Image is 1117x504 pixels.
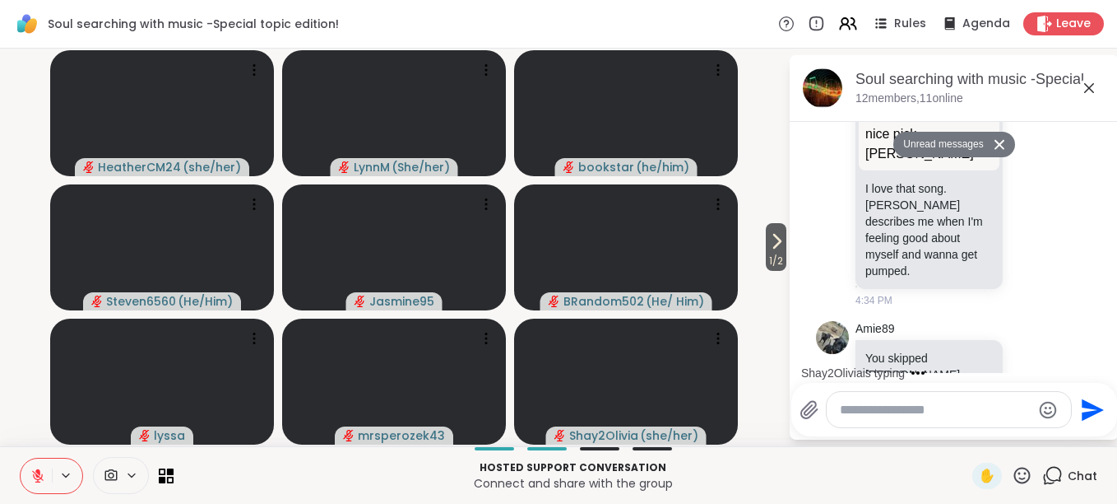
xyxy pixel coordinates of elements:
span: BRandom502 [563,293,644,310]
span: ✋ [979,466,995,486]
span: HeatherCM24 [98,159,181,175]
span: Rules [894,16,926,32]
img: Soul searching with music -Special topic edition! , Sep 08 [803,68,842,108]
span: bookstar [578,159,634,175]
span: Chat [1068,468,1097,484]
button: Send [1072,391,1109,428]
button: Emoji picker [1038,400,1058,420]
div: Soul searching with music -Special topic edition! , [DATE] [855,69,1105,90]
div: Shay2Olivia is typing [801,365,905,381]
span: lyssa [154,427,185,444]
span: 1 / 2 [766,251,786,271]
img: ShareWell Logomark [13,10,41,38]
p: nice pick [PERSON_NAME] [865,124,993,164]
span: Shay2Olivia [569,427,638,444]
p: I love that song. [PERSON_NAME] describes me when I'm feeling good about myself and wanna get pum... [865,180,993,279]
button: 1/2 [766,223,786,271]
span: ( She/her ) [392,159,450,175]
span: audio-muted [139,430,151,441]
span: ( she/her ) [640,427,698,444]
a: Amie89 [855,321,894,338]
span: ( he/him ) [636,159,689,175]
span: Soul searching with music -Special topic edition! [48,16,339,32]
span: audio-muted [355,296,366,307]
span: mrsperozek43 [358,427,445,444]
span: audio-muted [563,161,575,173]
span: ( He/Him ) [178,293,233,310]
textarea: Type your message [840,402,1031,418]
span: audio-muted [91,296,103,307]
span: Leave [1056,16,1091,32]
p: Hosted support conversation [183,460,962,475]
span: Agenda [962,16,1010,32]
p: You skipped [PERSON_NAME] [865,350,993,383]
span: audio-muted [554,430,566,441]
span: ( He/ Him ) [646,293,704,310]
span: Steven6560 [106,293,176,310]
img: https://sharewell-space-live.sfo3.digitaloceanspaces.com/user-generated/c3bd44a5-f966-4702-9748-c... [816,321,849,354]
p: 12 members, 11 online [855,91,963,107]
p: Connect and share with the group [183,475,962,492]
span: 4:34 PM [855,293,892,308]
span: audio-muted [549,296,560,307]
button: Unread messages [893,132,988,158]
span: ( she/her ) [183,159,241,175]
span: LynnM [354,159,390,175]
span: audio-muted [339,161,350,173]
span: audio-muted [343,430,355,441]
span: Jasmine95 [369,293,434,310]
span: audio-muted [83,161,95,173]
